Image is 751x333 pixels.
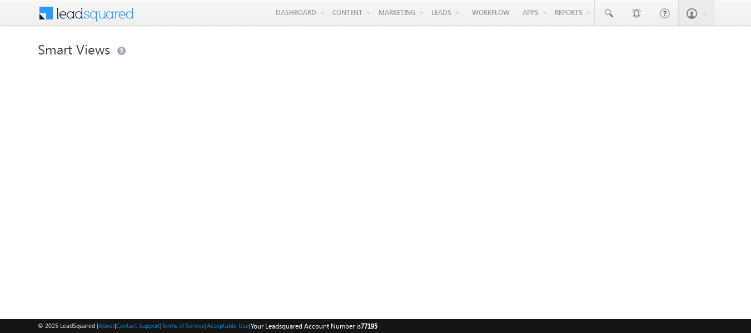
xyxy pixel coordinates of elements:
[251,322,377,330] span: Your Leadsquared Account Number is
[116,322,160,329] a: Contact Support
[38,321,377,331] span: © 2025 LeadSquared | | | | |
[98,322,115,329] a: About
[38,40,110,58] span: Smart Views
[361,322,377,330] span: 77195
[207,322,249,329] a: Acceptable Use
[162,322,205,329] a: Terms of Service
